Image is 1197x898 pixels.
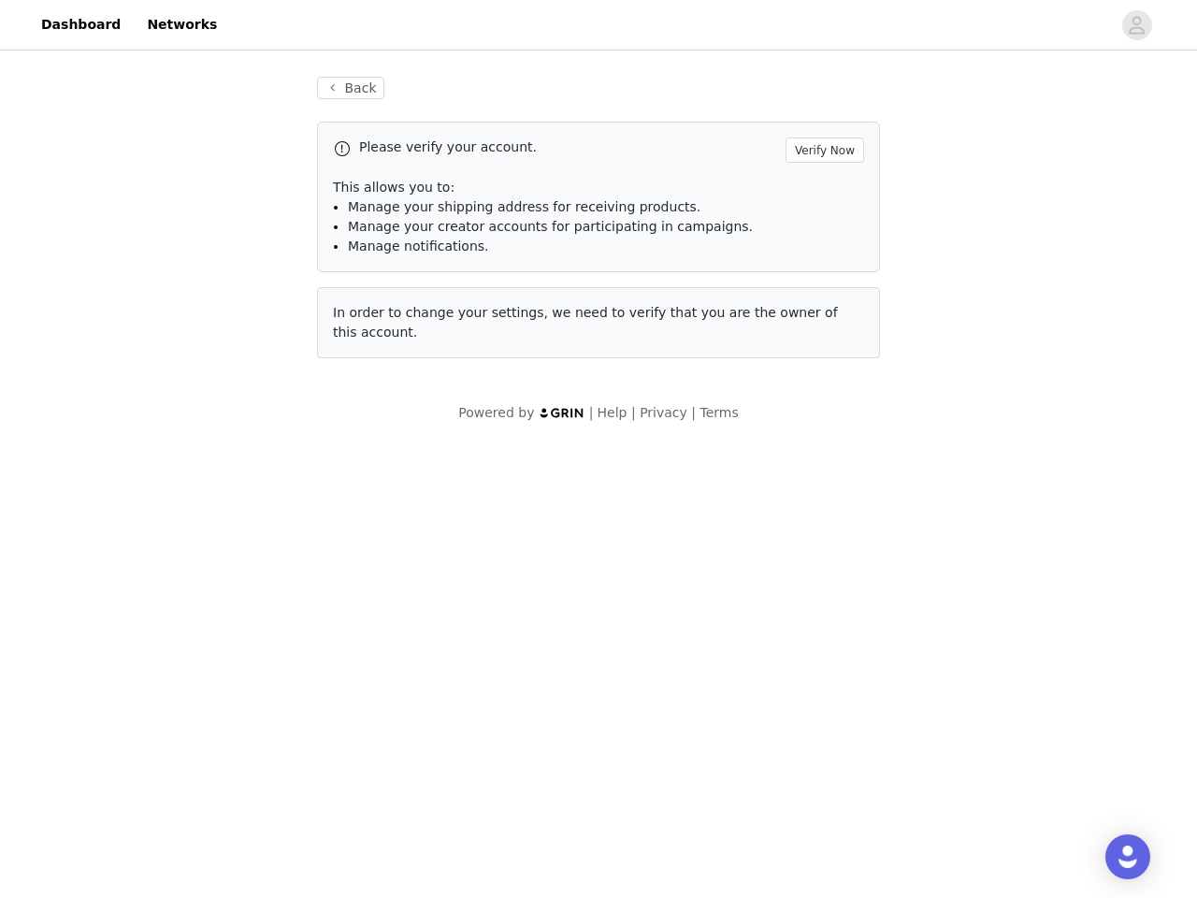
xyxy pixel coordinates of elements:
span: | [631,405,636,420]
span: Manage notifications. [348,239,489,253]
button: Verify Now [786,138,864,163]
a: Help [598,405,627,420]
div: avatar [1128,10,1146,40]
img: logo [539,407,585,419]
a: Terms [699,405,738,420]
a: Dashboard [30,4,132,46]
a: Networks [136,4,228,46]
div: Open Intercom Messenger [1105,834,1150,879]
span: In order to change your settings, we need to verify that you are the owner of this account. [333,305,838,340]
p: Please verify your account. [359,138,778,157]
button: Back [317,77,384,99]
span: Manage your creator accounts for participating in campaigns. [348,219,753,234]
p: This allows you to: [333,178,864,197]
span: | [589,405,594,420]
span: Manage your shipping address for receiving products. [348,199,700,214]
a: Privacy [640,405,687,420]
span: | [691,405,696,420]
span: Powered by [458,405,534,420]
